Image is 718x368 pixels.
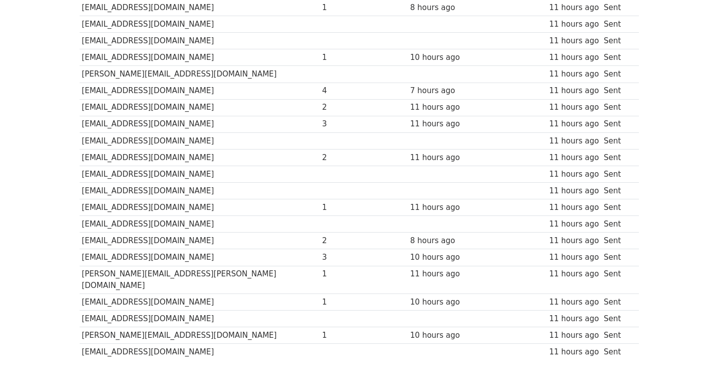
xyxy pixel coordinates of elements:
td: [EMAIL_ADDRESS][DOMAIN_NAME] [80,132,320,149]
div: 2 [322,235,362,247]
td: [EMAIL_ADDRESS][DOMAIN_NAME] [80,294,320,311]
td: [EMAIL_ADDRESS][DOMAIN_NAME] [80,99,320,116]
td: Sent [601,49,633,66]
div: 1 [322,202,362,213]
div: 1 [322,297,362,308]
div: 11 hours ago [549,169,599,180]
div: 11 hours ago [549,152,599,164]
td: [EMAIL_ADDRESS][DOMAIN_NAME] [80,344,320,360]
div: 11 hours ago [549,52,599,63]
div: 10 hours ago [410,52,476,63]
div: 2 [322,152,362,164]
td: Sent [601,16,633,33]
div: 11 hours ago [410,102,476,113]
div: 11 hours ago [549,35,599,47]
div: 11 hours ago [410,268,476,280]
td: Sent [601,344,633,360]
td: Sent [601,216,633,233]
div: 11 hours ago [549,202,599,213]
div: 11 hours ago [549,313,599,325]
div: 11 hours ago [549,102,599,113]
div: 11 hours ago [549,118,599,130]
div: 4 [322,85,362,97]
td: [EMAIL_ADDRESS][DOMAIN_NAME] [80,233,320,249]
td: Sent [601,66,633,83]
td: [EMAIL_ADDRESS][DOMAIN_NAME] [80,311,320,327]
td: [EMAIL_ADDRESS][DOMAIN_NAME] [80,83,320,99]
td: Sent [601,311,633,327]
td: Sent [601,83,633,99]
td: Sent [601,266,633,294]
div: 10 hours ago [410,252,476,263]
div: 11 hours ago [549,268,599,280]
td: [PERSON_NAME][EMAIL_ADDRESS][DOMAIN_NAME] [80,66,320,83]
td: [EMAIL_ADDRESS][DOMAIN_NAME] [80,149,320,166]
td: Sent [601,249,633,266]
div: 11 hours ago [549,346,599,358]
div: 11 hours ago [549,85,599,97]
div: 11 hours ago [410,152,476,164]
div: 2 [322,102,362,113]
td: [EMAIL_ADDRESS][DOMAIN_NAME] [80,199,320,216]
td: Sent [601,327,633,344]
td: [EMAIL_ADDRESS][DOMAIN_NAME] [80,33,320,49]
div: 7 hours ago [410,85,476,97]
div: 10 hours ago [410,330,476,341]
div: 1 [322,2,362,14]
div: 1 [322,330,362,341]
td: Sent [601,199,633,216]
td: [EMAIL_ADDRESS][DOMAIN_NAME] [80,249,320,266]
td: [EMAIL_ADDRESS][DOMAIN_NAME] [80,16,320,33]
div: 11 hours ago [410,118,476,130]
div: 10 hours ago [410,297,476,308]
div: 11 hours ago [549,68,599,80]
div: 11 hours ago [549,252,599,263]
div: 11 hours ago [549,135,599,147]
td: Sent [601,116,633,132]
td: Sent [601,166,633,182]
div: 11 hours ago [549,19,599,30]
div: 11 hours ago [410,202,476,213]
td: [EMAIL_ADDRESS][DOMAIN_NAME] [80,183,320,199]
div: 1 [322,52,362,63]
div: 3 [322,118,362,130]
td: Sent [601,132,633,149]
div: 11 hours ago [549,2,599,14]
div: 11 hours ago [549,235,599,247]
td: Sent [601,149,633,166]
div: 11 hours ago [549,297,599,308]
div: 11 hours ago [549,330,599,341]
td: [PERSON_NAME][EMAIL_ADDRESS][PERSON_NAME][DOMAIN_NAME] [80,266,320,294]
td: [EMAIL_ADDRESS][DOMAIN_NAME] [80,116,320,132]
div: 11 hours ago [549,185,599,197]
td: Sent [601,99,633,116]
div: 8 hours ago [410,2,476,14]
td: Sent [601,233,633,249]
div: 3 [322,252,362,263]
td: [EMAIL_ADDRESS][DOMAIN_NAME] [80,216,320,233]
td: [EMAIL_ADDRESS][DOMAIN_NAME] [80,166,320,182]
iframe: Chat Widget [668,320,718,368]
td: Sent [601,33,633,49]
td: [EMAIL_ADDRESS][DOMAIN_NAME] [80,49,320,66]
td: Sent [601,294,633,311]
div: 11 hours ago [549,218,599,230]
div: 8 hours ago [410,235,476,247]
td: [PERSON_NAME][EMAIL_ADDRESS][DOMAIN_NAME] [80,327,320,344]
div: 1 [322,268,362,280]
td: Sent [601,183,633,199]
